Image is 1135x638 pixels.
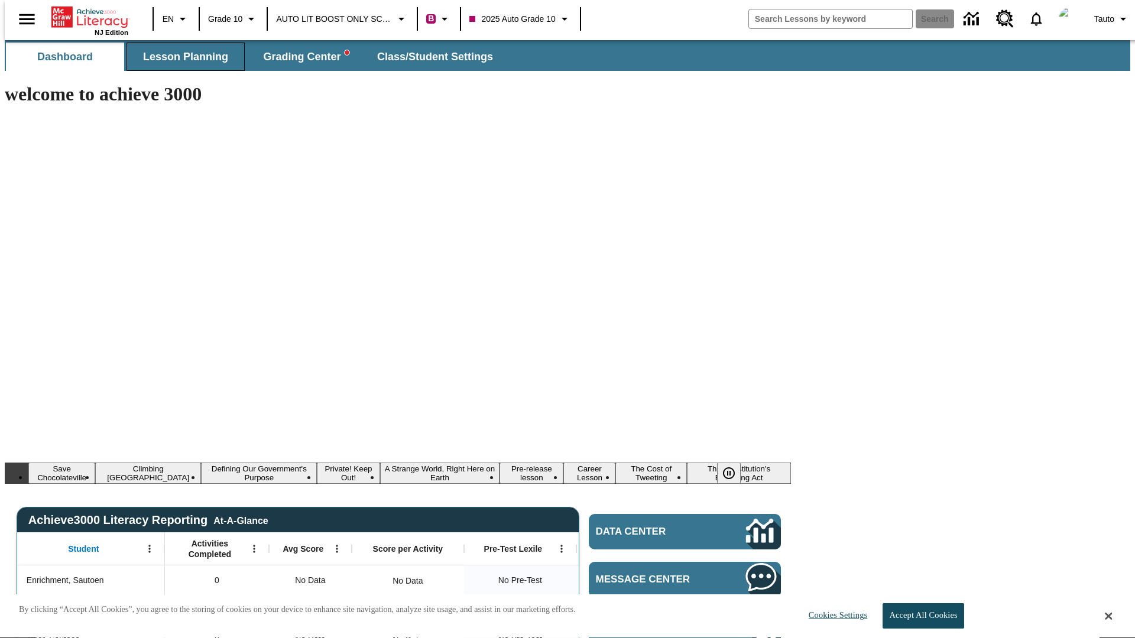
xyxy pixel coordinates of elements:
button: Open side menu [9,2,44,37]
button: Class/Student Settings [368,43,502,71]
span: AUTO LIT BOOST ONLY SCHOOL [276,13,393,25]
button: Lesson Planning [127,43,245,71]
svg: writing assistant alert [345,50,349,55]
div: No Data, Enrichment, Sautoen [576,565,689,595]
span: No Data [289,568,331,593]
div: Home [51,4,128,36]
button: Close [1105,611,1112,621]
span: Grade 10 [208,13,242,25]
button: Grade: Grade 10, Select a grade [203,8,263,30]
img: Avatar [1059,7,1082,31]
span: 0 [215,574,219,587]
div: SubNavbar [5,43,504,71]
button: Slide 8 The Cost of Tweeting [615,463,687,484]
button: Slide 3 Defining Our Government's Purpose [201,463,317,484]
button: Accept All Cookies [883,603,964,629]
input: search field [749,9,912,28]
a: Data Center [956,3,989,35]
span: Lesson Planning [143,50,228,64]
button: Open Menu [141,540,158,558]
div: No Data, Enrichment, Sautoen [269,565,352,595]
button: Select a new avatar [1052,4,1089,34]
button: Slide 5 A Strange World, Right Here on Earth [380,463,500,484]
span: B [428,11,434,26]
div: SubNavbar [5,40,1130,71]
div: 0, Enrichment, Sautoen [165,565,269,595]
span: Pre-Test Lexile [484,543,543,554]
a: Message Center [589,562,781,597]
button: Cookies Settings [798,604,872,628]
div: No Data, Enrichment, Sautoen [387,569,429,593]
button: Slide 7 Career Lesson [563,463,615,484]
button: Class: 2025 Auto Grade 10, Select your class [465,8,576,30]
button: Slide 2 Climbing Mount Tai [95,463,201,484]
button: Profile/Settings [1089,8,1135,30]
span: Message Center [596,574,711,585]
span: Achieve3000 Literacy Reporting [28,513,268,527]
button: Open Menu [328,540,346,558]
button: Boost Class color is violet red. Change class color [421,8,456,30]
span: Student [68,543,99,554]
span: Activities Completed [171,538,249,559]
span: NJ Edition [95,29,128,36]
button: Slide 6 Pre-release lesson [500,463,563,484]
button: Slide 4 Private! Keep Out! [317,463,380,484]
span: EN [163,13,174,25]
button: Open Menu [553,540,570,558]
span: Dashboard [37,50,93,64]
button: Open Menu [245,540,263,558]
a: Data Center [589,514,781,549]
h1: welcome to achieve 3000 [5,83,791,105]
button: Slide 9 The Constitution's Balancing Act [687,463,791,484]
a: Notifications [1021,4,1052,34]
button: Dashboard [6,43,124,71]
button: School: AUTO LIT BOOST ONLY SCHOOL, Select your school [271,8,413,30]
span: Enrichment, Sautoen [27,574,104,587]
span: Class/Student Settings [377,50,493,64]
span: Score per Activity [373,543,443,554]
a: Resource Center, Will open in new tab [989,3,1021,35]
button: Grading Center [247,43,365,71]
span: 2025 Auto Grade 10 [469,13,555,25]
span: Grading Center [263,50,349,64]
span: Avg Score [283,543,323,554]
p: By clicking “Accept All Cookies”, you agree to the storing of cookies on your device to enhance s... [19,604,576,616]
span: No Pre-Test, Enrichment, Sautoen [498,574,542,587]
button: Slide 1 Save Chocolateville [28,463,95,484]
button: Language: EN, Select a language [157,8,195,30]
button: Pause [717,463,741,484]
div: Pause [717,463,753,484]
span: Data Center [596,526,706,538]
a: Home [51,5,128,29]
span: Tauto [1094,13,1114,25]
div: At-A-Glance [213,513,268,526]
